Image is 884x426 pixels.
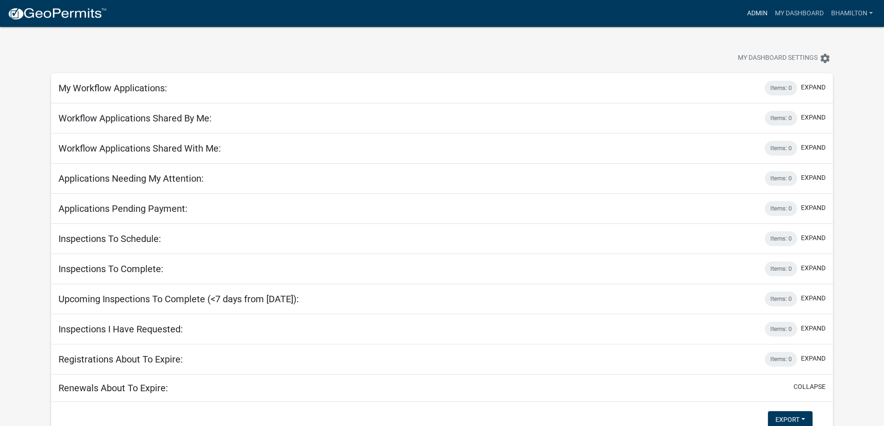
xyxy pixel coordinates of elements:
div: Items: 0 [765,231,797,246]
button: expand [801,354,826,363]
button: expand [801,173,826,183]
button: expand [801,324,826,333]
h5: Renewals About To Expire: [58,382,168,394]
h5: Applications Needing My Attention: [58,173,204,184]
h5: Registrations About To Expire: [58,354,183,365]
div: Items: 0 [765,322,797,337]
a: My Dashboard [771,5,827,22]
i: settings [819,53,831,64]
span: My Dashboard Settings [738,53,818,64]
button: expand [801,263,826,273]
div: Items: 0 [765,292,797,306]
h5: Upcoming Inspections To Complete (<7 days from [DATE]): [58,293,299,305]
div: Items: 0 [765,141,797,156]
div: Items: 0 [765,261,797,276]
div: Items: 0 [765,171,797,186]
div: Items: 0 [765,81,797,95]
button: expand [801,143,826,153]
h5: Applications Pending Payment: [58,203,187,214]
button: expand [801,83,826,92]
h5: Workflow Applications Shared By Me: [58,113,212,124]
button: collapse [794,382,826,392]
a: Admin [743,5,771,22]
button: expand [801,293,826,303]
div: Items: 0 [765,201,797,216]
h5: Inspections I Have Requested: [58,324,183,335]
div: Items: 0 [765,352,797,367]
h5: My Workflow Applications: [58,83,167,94]
h5: Inspections To Complete: [58,263,163,274]
button: expand [801,233,826,243]
div: Items: 0 [765,111,797,126]
button: expand [801,113,826,122]
a: bhamilton [827,5,877,22]
button: expand [801,203,826,213]
button: My Dashboard Settingssettings [730,49,838,67]
h5: Inspections To Schedule: [58,233,161,244]
h5: Workflow Applications Shared With Me: [58,143,221,154]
